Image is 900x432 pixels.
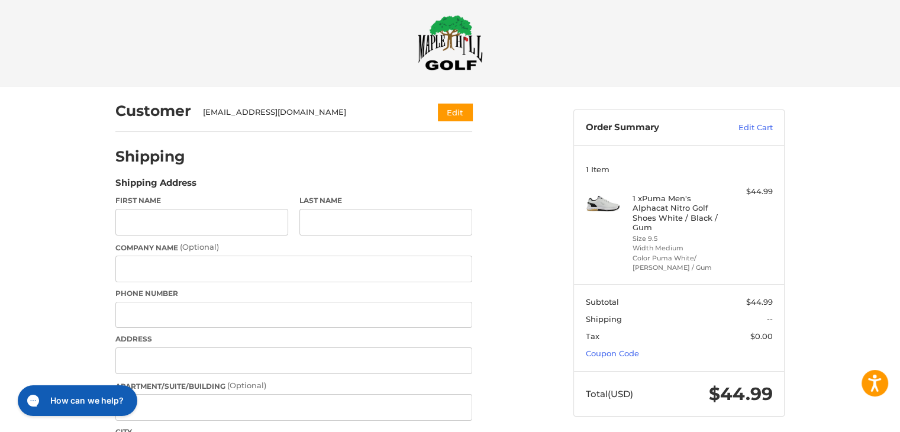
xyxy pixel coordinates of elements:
[418,15,483,70] img: Maple Hill Golf
[586,297,619,307] span: Subtotal
[115,380,472,392] label: Apartment/Suite/Building
[586,165,773,174] h3: 1 Item
[586,349,639,358] a: Coupon Code
[633,234,723,244] li: Size 9.5
[709,383,773,405] span: $44.99
[767,314,773,324] span: --
[115,195,288,206] label: First Name
[115,241,472,253] label: Company Name
[299,195,472,206] label: Last Name
[633,194,723,232] h4: 1 x Puma Men's Alphacat Nitro Golf Shoes White / Black / Gum
[586,314,622,324] span: Shipping
[115,334,472,344] label: Address
[115,147,185,166] h2: Shipping
[115,102,191,120] h2: Customer
[746,297,773,307] span: $44.99
[115,176,196,195] legend: Shipping Address
[633,243,723,253] li: Width Medium
[438,104,472,121] button: Edit
[203,107,415,118] div: [EMAIL_ADDRESS][DOMAIN_NAME]
[227,381,266,390] small: (Optional)
[12,381,140,420] iframe: Gorgias live chat messenger
[586,122,713,134] h3: Order Summary
[726,186,773,198] div: $44.99
[115,288,472,299] label: Phone Number
[750,331,773,341] span: $0.00
[180,242,219,252] small: (Optional)
[633,253,723,273] li: Color Puma White/ [PERSON_NAME] / Gum
[586,331,599,341] span: Tax
[713,122,773,134] a: Edit Cart
[586,388,633,399] span: Total (USD)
